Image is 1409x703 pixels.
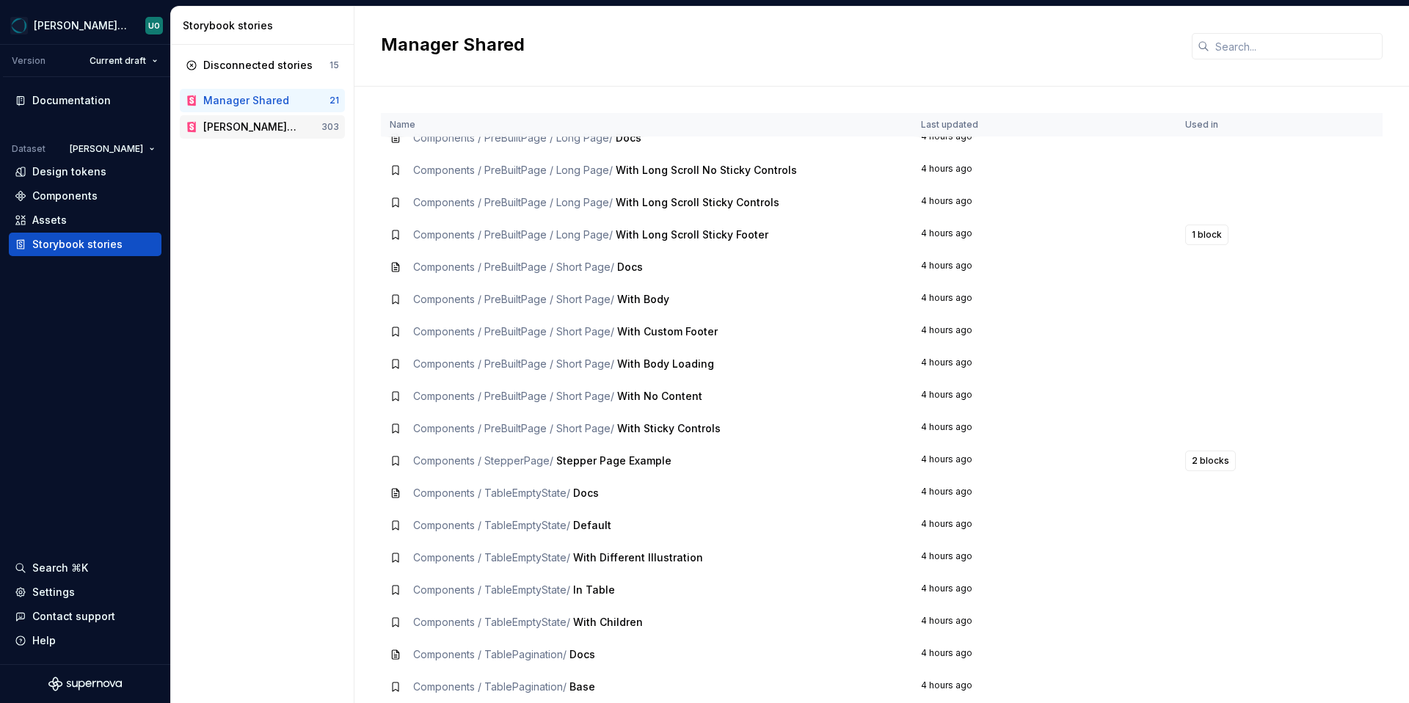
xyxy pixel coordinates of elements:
div: [PERSON_NAME] Design System [34,18,128,33]
span: Components / TableEmptyState / [413,551,570,564]
a: Settings [9,580,161,604]
button: 1 block [1185,225,1228,245]
span: Components / TablePagination / [413,648,567,660]
div: Assets [32,213,67,227]
span: Components / TablePagination / [413,680,567,693]
span: Default [573,519,611,531]
td: 4 hours ago [912,574,1176,606]
td: 4 hours ago [912,606,1176,638]
div: Help [32,633,56,648]
span: Components / PreBuiltPage / Long Page / [413,196,613,208]
span: Stepper Page Example [556,454,671,467]
span: Components / PreBuiltPage / Short Page / [413,325,614,338]
span: With No Content [617,390,702,402]
td: 4 hours ago [912,251,1176,283]
div: Storybook stories [32,237,123,252]
span: Components / PreBuiltPage / Short Page / [413,357,614,370]
div: Settings [32,585,75,600]
span: Base [569,680,595,693]
a: Assets [9,208,161,232]
span: With Long Scroll No Sticky Controls [616,164,797,176]
div: Storybook stories [183,18,348,33]
input: Search... [1209,33,1383,59]
svg: Supernova Logo [48,677,122,691]
div: Design tokens [32,164,106,179]
div: Disconnected stories [203,58,313,73]
span: With Sticky Controls [617,422,721,434]
span: Components / TableEmptyState / [413,616,570,628]
button: Contact support [9,605,161,628]
span: Docs [616,131,641,144]
span: Current draft [90,55,146,67]
div: 15 [330,59,339,71]
td: 4 hours ago [912,412,1176,445]
th: Name [381,113,912,137]
a: Storybook stories [9,233,161,256]
div: 303 [321,121,339,133]
div: Search ⌘K [32,561,88,575]
div: Components [32,189,98,203]
span: With Body [617,293,669,305]
div: Documentation [32,93,111,108]
div: Contact support [32,609,115,624]
span: Components / PreBuiltPage / Long Page / [413,131,613,144]
span: 1 block [1192,229,1222,241]
td: 4 hours ago [912,219,1176,251]
th: Used in [1176,113,1296,137]
span: Components / PreBuiltPage / Long Page / [413,164,613,176]
span: Components / PreBuiltPage / Short Page / [413,390,614,402]
span: Docs [573,487,599,499]
button: [PERSON_NAME] [63,139,161,159]
td: 4 hours ago [912,283,1176,316]
h2: Manager Shared [381,33,1174,57]
span: With Custom Footer [617,325,718,338]
span: [PERSON_NAME] [70,143,143,155]
td: 4 hours ago [912,186,1176,219]
span: With Long Scroll Sticky Footer [616,228,768,241]
td: 4 hours ago [912,509,1176,542]
span: With Long Scroll Sticky Controls [616,196,779,208]
button: [PERSON_NAME] Design SystemUO [3,10,167,41]
a: Disconnected stories15 [180,54,345,77]
a: Documentation [9,89,161,112]
span: Components / StepperPage / [413,454,553,467]
span: In Table [573,583,615,596]
td: 4 hours ago [912,316,1176,348]
span: Docs [569,648,595,660]
span: Components / PreBuiltPage / Short Page / [413,293,614,305]
span: With Children [573,616,643,628]
span: Docs [617,261,643,273]
td: 4 hours ago [912,542,1176,574]
span: 2 blocks [1192,455,1229,467]
th: Last updated [912,113,1176,137]
span: Components / TableEmptyState / [413,583,570,596]
span: With Body Loading [617,357,714,370]
a: Components [9,184,161,208]
span: Components / PreBuiltPage / Short Page / [413,261,614,273]
button: 2 blocks [1185,451,1236,471]
button: Current draft [83,51,164,71]
img: e0e0e46e-566d-4916-84b9-f308656432a6.png [10,17,28,34]
div: UO [148,20,160,32]
span: Components / TableEmptyState / [413,519,570,531]
td: 4 hours ago [912,380,1176,412]
td: 4 hours ago [912,638,1176,671]
td: 4 hours ago [912,445,1176,477]
span: With Different Illustration [573,551,703,564]
a: Design tokens [9,160,161,183]
a: [PERSON_NAME] Design System Storybook303 [180,115,345,139]
td: 4 hours ago [912,477,1176,509]
td: 4 hours ago [912,348,1176,380]
div: 21 [330,95,339,106]
button: Search ⌘K [9,556,161,580]
a: Manager Shared21 [180,89,345,112]
span: Components / PreBuiltPage / Short Page / [413,422,614,434]
div: [PERSON_NAME] Design System Storybook [203,120,298,134]
div: Version [12,55,45,67]
td: 4 hours ago [912,122,1176,154]
div: Manager Shared [203,93,289,108]
span: Components / TableEmptyState / [413,487,570,499]
button: Help [9,629,161,652]
div: Dataset [12,143,45,155]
